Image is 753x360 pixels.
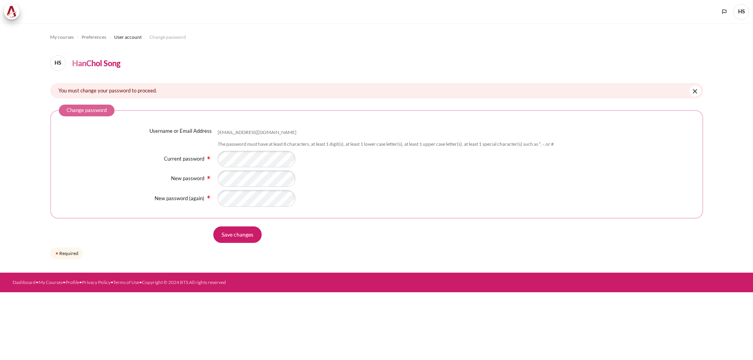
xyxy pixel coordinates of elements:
a: User menu [733,4,749,20]
img: Required [206,174,212,181]
span: My courses [50,34,74,41]
img: Required [206,194,212,200]
img: Required field [55,251,59,256]
span: HS [733,4,749,20]
label: New password [171,175,204,181]
legend: Change password [59,105,115,116]
button: Languages [718,6,730,18]
a: My courses [50,33,74,42]
a: Preferences [82,33,106,42]
div: The password must have at least 8 characters, at least 1 digit(s), at least 1 lower case letter(s... [218,141,554,148]
nav: Navigation bar [50,31,703,43]
span: Preferences [82,34,106,41]
span: User account [114,34,142,41]
a: Copyright © 2024 BTS All rights reserved [142,279,226,285]
span: Change password [149,34,186,41]
div: [EMAIL_ADDRESS][DOMAIN_NAME] [218,129,296,136]
label: Current password [164,156,204,162]
div: Required [50,248,83,259]
a: My Courses [38,279,63,285]
span: Required [206,155,212,159]
span: Required [206,175,212,179]
a: HS [50,55,69,71]
label: New password (again) [155,195,204,201]
a: Privacy Policy [82,279,111,285]
img: Architeck [6,6,17,18]
a: Change password [149,33,186,42]
img: Required [206,155,212,161]
div: • • • • • [13,279,422,286]
input: Save changes [213,226,262,243]
label: Username or Email Address [149,127,212,135]
h4: HanChol Song [72,57,120,69]
a: Architeck Architeck [4,4,24,20]
a: Dashboard [13,279,36,285]
a: Terms of Use [113,279,139,285]
a: Profile [65,279,79,285]
span: HS [50,55,66,71]
div: You must change your password to proceed. [50,83,703,98]
span: Required [206,194,212,199]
